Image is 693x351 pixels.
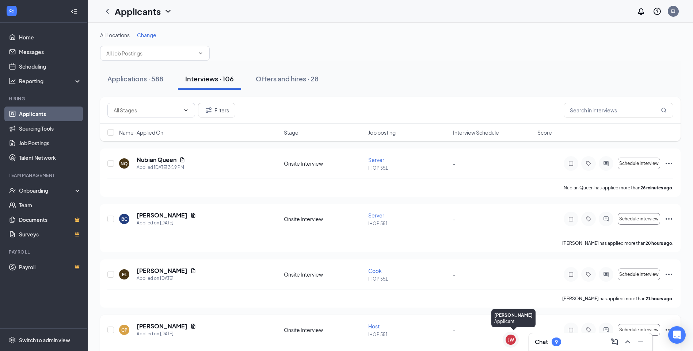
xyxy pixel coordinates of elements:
a: Sourcing Tools [19,121,81,136]
div: Reporting [19,77,82,85]
span: - [453,271,456,278]
span: Change [137,32,156,38]
span: Server [368,212,384,219]
svg: ComposeMessage [610,337,619,346]
svg: ChevronDown [164,7,172,16]
h5: [PERSON_NAME] [137,211,187,219]
svg: Document [190,268,196,274]
svg: Tag [584,216,593,222]
p: IHOP 551 [368,331,448,337]
b: 20 hours ago [646,240,672,246]
p: IHOP 551 [368,220,448,227]
a: Team [19,198,81,212]
svg: Document [190,323,196,329]
a: Job Postings [19,136,81,150]
button: Schedule interview [618,269,660,280]
svg: Filter [204,106,213,115]
svg: ActiveChat [602,216,610,222]
span: Schedule interview [619,327,659,332]
div: Onsite Interview [284,160,364,167]
span: Cook [368,267,382,274]
svg: Note [567,161,575,166]
svg: Ellipses [665,159,673,168]
svg: ActiveChat [602,327,610,333]
button: Schedule interview [618,158,660,169]
a: Home [19,30,81,45]
svg: ChevronDown [183,107,189,113]
button: ComposeMessage [609,336,620,348]
svg: Analysis [9,77,16,85]
button: ChevronUp [622,336,633,348]
span: - [453,160,456,167]
div: Applied on [DATE] [137,219,196,227]
div: JW [508,337,514,343]
div: NQ [121,161,128,167]
div: [PERSON_NAME] [494,312,533,318]
span: Job posting [368,129,396,136]
div: Applied on [DATE] [137,275,196,282]
span: Name · Applied On [119,129,163,136]
svg: Tag [584,161,593,166]
div: Onsite Interview [284,215,364,223]
span: Schedule interview [619,161,659,166]
div: Team Management [9,172,80,178]
a: DocumentsCrown [19,212,81,227]
svg: ChevronUp [623,337,632,346]
svg: Note [567,271,575,277]
svg: UserCheck [9,187,16,194]
h5: [PERSON_NAME] [137,322,187,330]
span: Stage [284,129,298,136]
svg: QuestionInfo [653,7,662,16]
button: Filter Filters [198,103,235,117]
div: Applications · 588 [107,74,163,83]
svg: Ellipses [665,270,673,279]
span: - [453,327,456,333]
a: SurveysCrown [19,227,81,242]
div: Offers and hires · 28 [256,74,319,83]
svg: Ellipses [665,215,673,223]
svg: Collapse [71,8,78,15]
span: Score [537,129,552,136]
svg: WorkstreamLogo [8,7,15,15]
div: EJ [671,8,675,14]
svg: Notifications [637,7,646,16]
div: BC [121,216,127,222]
b: 21 hours ago [646,296,672,301]
button: Schedule interview [618,324,660,336]
span: All Locations [100,32,130,38]
div: Applied [DATE] 3:19 PM [137,164,185,171]
span: Schedule interview [619,216,659,221]
div: Onsite Interview [284,326,364,333]
svg: MagnifyingGlass [661,107,667,113]
svg: ActiveChat [602,271,610,277]
svg: Minimize [636,337,645,346]
svg: Tag [584,327,593,333]
h5: Nubian Queen [137,156,176,164]
p: [PERSON_NAME] has applied more than . [562,240,673,246]
span: Server [368,157,384,163]
input: Search in interviews [564,103,673,117]
svg: Ellipses [665,325,673,334]
a: Applicants [19,107,81,121]
a: ChevronLeft [103,7,112,16]
div: Onboarding [19,187,75,194]
div: CP [121,327,127,333]
button: Schedule interview [618,213,660,225]
button: Minimize [635,336,647,348]
p: Nubian Queen has applied more than . [564,185,673,191]
span: Schedule interview [619,272,659,277]
div: Payroll [9,249,80,255]
h3: Chat [535,338,548,346]
a: Messages [19,45,81,59]
div: EL [122,271,127,278]
h1: Applicants [115,5,161,18]
b: 26 minutes ago [640,185,672,190]
svg: ActiveChat [602,161,610,166]
div: Applicant [494,318,533,324]
a: Scheduling [19,59,81,74]
div: 9 [555,339,558,345]
svg: Note [567,327,575,333]
p: [PERSON_NAME] has applied more than . [562,296,673,302]
input: All Job Postings [106,49,195,57]
input: All Stages [114,106,180,114]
